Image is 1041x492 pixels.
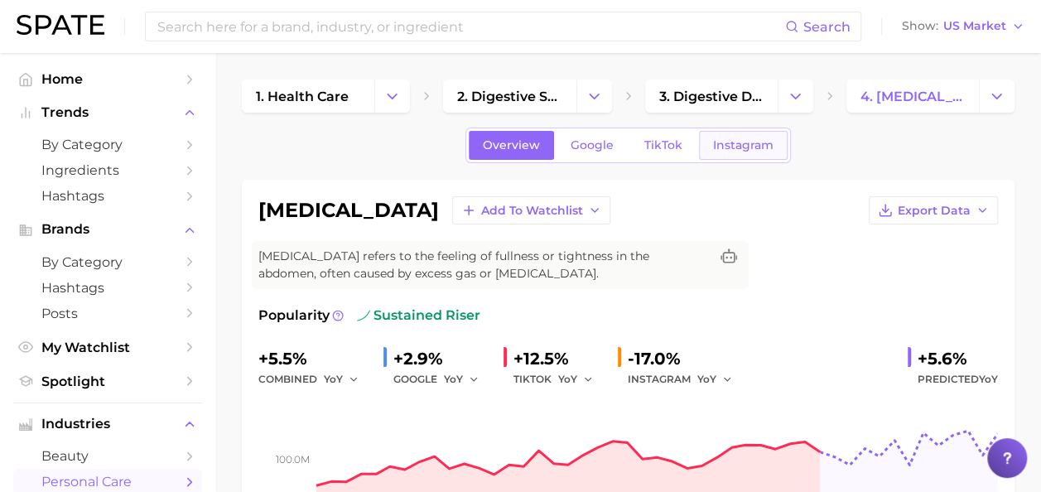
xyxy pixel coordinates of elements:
[513,369,605,389] div: TIKTOK
[979,373,998,385] span: YoY
[457,89,561,104] span: 2. digestive system
[13,443,202,469] a: beauty
[898,16,1029,37] button: ShowUS Market
[697,372,716,386] span: YoY
[256,89,349,104] span: 1. health care
[324,369,359,389] button: YoY
[444,372,463,386] span: YoY
[41,137,174,152] span: by Category
[644,138,682,152] span: TikTok
[628,345,744,372] div: -17.0%
[258,306,330,326] span: Popularity
[41,448,174,464] span: beauty
[41,417,174,432] span: Industries
[713,138,774,152] span: Instagram
[357,309,370,322] img: sustained riser
[41,162,174,178] span: Ingredients
[898,204,971,218] span: Export Data
[393,345,490,372] div: +2.9%
[902,22,938,31] span: Show
[576,80,612,113] button: Change Category
[13,183,202,209] a: Hashtags
[778,80,813,113] button: Change Category
[869,196,998,224] button: Export Data
[918,369,998,389] span: Predicted
[444,369,480,389] button: YoY
[41,222,174,237] span: Brands
[558,369,594,389] button: YoY
[628,369,744,389] div: INSTAGRAM
[803,19,851,35] span: Search
[943,22,1006,31] span: US Market
[242,80,374,113] a: 1. health care
[41,105,174,120] span: Trends
[697,369,733,389] button: YoY
[258,248,709,282] span: [MEDICAL_DATA] refers to the feeling of fullness or tightness in the abdomen, often caused by exc...
[481,204,583,218] span: Add to Watchlist
[324,372,343,386] span: YoY
[443,80,576,113] a: 2. digestive system
[13,275,202,301] a: Hashtags
[13,335,202,360] a: My Watchlist
[156,12,785,41] input: Search here for a brand, industry, or ingredient
[483,138,540,152] span: Overview
[17,15,104,35] img: SPATE
[13,369,202,394] a: Spotlight
[357,306,480,326] span: sustained riser
[558,372,577,386] span: YoY
[393,369,490,389] div: GOOGLE
[41,306,174,321] span: Posts
[13,66,202,92] a: Home
[659,89,764,104] span: 3. digestive disease
[41,71,174,87] span: Home
[513,345,605,372] div: +12.5%
[41,188,174,204] span: Hashtags
[13,157,202,183] a: Ingredients
[258,345,370,372] div: +5.5%
[645,80,778,113] a: 3. digestive disease
[41,340,174,355] span: My Watchlist
[41,254,174,270] span: by Category
[699,131,788,160] a: Instagram
[557,131,628,160] a: Google
[571,138,614,152] span: Google
[13,412,202,437] button: Industries
[630,131,696,160] a: TikTok
[41,474,174,490] span: personal care
[469,131,554,160] a: Overview
[918,345,998,372] div: +5.6%
[13,301,202,326] a: Posts
[13,217,202,242] button: Brands
[258,369,370,389] div: combined
[846,80,979,113] a: 4. [MEDICAL_DATA]
[41,374,174,389] span: Spotlight
[452,196,610,224] button: Add to Watchlist
[13,249,202,275] a: by Category
[13,100,202,125] button: Trends
[258,200,439,220] h1: [MEDICAL_DATA]
[374,80,410,113] button: Change Category
[860,89,965,104] span: 4. [MEDICAL_DATA]
[13,132,202,157] a: by Category
[41,280,174,296] span: Hashtags
[979,80,1014,113] button: Change Category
